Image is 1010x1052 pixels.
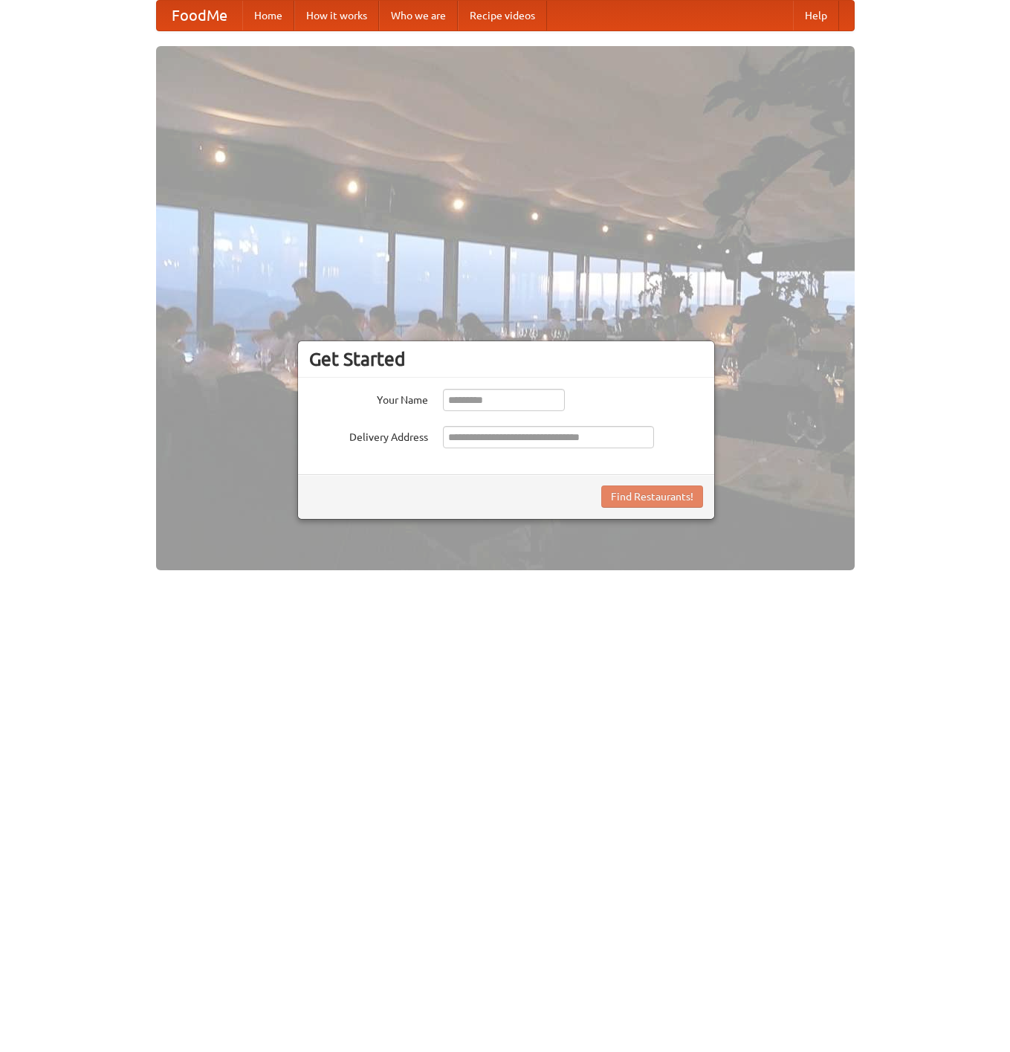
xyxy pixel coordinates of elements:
[157,1,242,30] a: FoodMe
[242,1,294,30] a: Home
[793,1,839,30] a: Help
[458,1,547,30] a: Recipe videos
[309,389,428,407] label: Your Name
[379,1,458,30] a: Who we are
[294,1,379,30] a: How it works
[601,485,703,508] button: Find Restaurants!
[309,348,703,370] h3: Get Started
[309,426,428,445] label: Delivery Address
